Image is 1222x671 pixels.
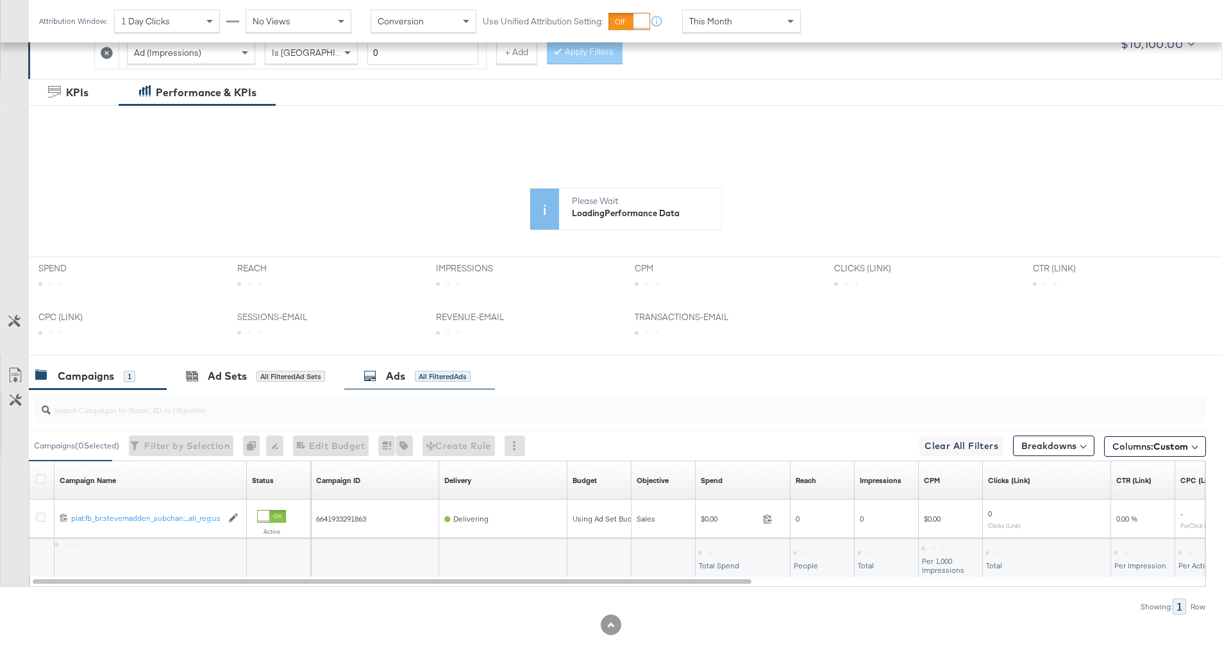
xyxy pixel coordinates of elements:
button: $10,100.00 [1116,34,1198,55]
a: The number of clicks on links appearing on your ad or Page that direct people to your sites off F... [988,475,1030,486]
div: Performance & KPIs [156,85,256,100]
a: The average cost for each link click you've received from your ad. [1180,475,1218,486]
span: Sales [637,514,655,523]
div: Spend [701,475,723,486]
span: 0 [988,509,992,518]
a: The total amount spent to date. [701,475,723,486]
div: Row [1190,602,1206,611]
a: The average cost you've paid to have 1,000 impressions of your ad. [924,475,940,486]
div: KPIs [66,85,88,100]
a: Your campaign's objective. [637,475,669,486]
div: CPM [924,475,940,486]
span: Delivering [453,514,489,523]
div: Delivery [444,475,471,486]
div: Reach [796,475,816,486]
button: + Add [496,41,537,64]
div: Budget [573,475,597,486]
div: Impressions [860,475,901,486]
button: Columns:Custom [1104,436,1206,457]
div: Clicks (Link) [988,475,1030,486]
div: 0 [243,436,266,456]
span: 0.00 % [1116,514,1137,523]
span: 0 [796,514,799,523]
div: Objective [637,475,669,486]
span: - [1180,509,1183,518]
span: $0.00 [924,514,941,523]
span: Total Spend [699,561,739,570]
input: Enter a number [367,41,478,65]
span: This Month [689,15,732,27]
button: Breakdowns [1013,436,1094,456]
a: Shows the current state of your Ad Campaign. [252,475,274,486]
span: Columns: [1112,440,1188,453]
input: Search Campaigns by Name, ID or Objective [51,392,1098,417]
div: 1 [1173,599,1186,615]
span: 0 [860,514,864,523]
label: Use Unified Attribution Setting: [483,15,603,28]
span: People [794,561,818,570]
a: The number of clicks received on a link in your ad divided by the number of impressions. [1116,475,1151,486]
label: Active [257,527,286,536]
span: 6641933291863 [316,514,366,523]
span: 1 Day Clicks [121,15,170,27]
div: Ads [386,369,405,384]
div: $10,100.00 [1121,35,1183,54]
div: Campaign Name [60,475,116,486]
div: Attribution Window: [38,17,108,26]
span: Per Action [1178,561,1214,570]
span: Custom [1153,441,1188,452]
a: Your campaign name. [60,475,116,486]
span: Ad (Impressions) [134,47,201,58]
sub: Per Click (Link) [1180,522,1219,529]
button: Clear All Filters [919,436,1003,456]
span: Total [858,561,874,570]
div: 1 [124,371,135,382]
span: Conversion [378,15,424,27]
div: CPC (Link) [1180,475,1218,486]
span: $0.00 [701,514,758,523]
a: The number of times your ad was served. On mobile apps an ad is counted as served the first time ... [860,475,901,486]
div: Showing: [1140,602,1173,611]
a: Reflects the ability of your Ad Campaign to achieve delivery based on ad states, schedule and bud... [444,475,471,486]
span: Clear All Filters [925,438,998,454]
a: plat:fb_br:stevemadden_subchan:...all_reg:us [71,513,222,524]
div: All Filtered Ads [415,371,471,382]
span: Is [GEOGRAPHIC_DATA] [272,47,370,58]
span: No Views [253,15,290,27]
a: The maximum amount you're willing to spend on your ads, on average each day or over the lifetime ... [573,475,597,486]
span: Per Impression [1114,561,1166,570]
div: Ad Sets [208,369,247,384]
div: All Filtered Ad Sets [256,371,325,382]
div: Campaigns ( 0 Selected) [34,440,119,452]
a: Your campaign ID. [316,475,360,486]
div: Using Ad Set Budget [573,514,644,524]
div: plat:fb_br:stevemadden_subchan:...all_reg:us [71,513,222,523]
a: The number of people your ad was served to. [796,475,816,486]
div: Campaign ID [316,475,360,486]
span: Per 1,000 Impressions [922,556,964,575]
div: Status [252,475,274,486]
span: Total [986,561,1002,570]
div: Campaigns [58,369,114,384]
div: CTR (Link) [1116,475,1151,486]
sub: Clicks (Link) [988,522,1021,529]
